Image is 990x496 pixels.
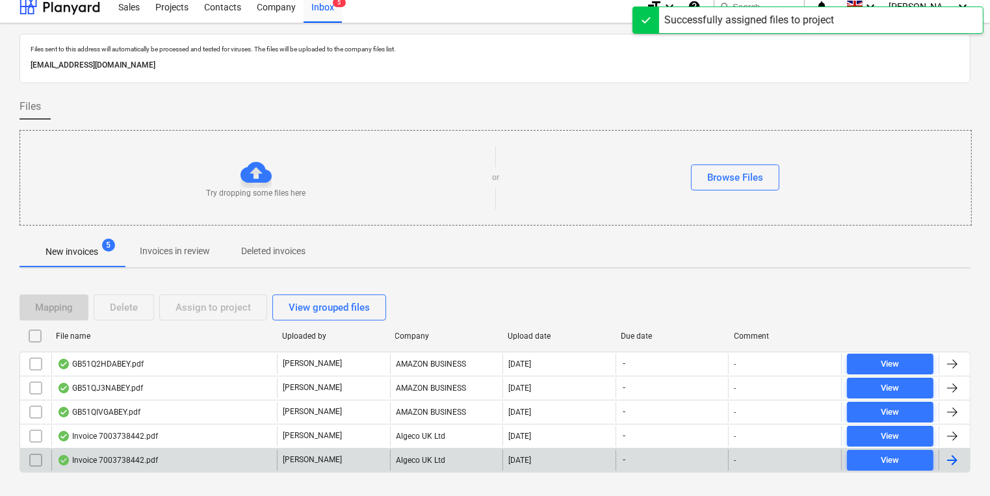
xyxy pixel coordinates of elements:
[734,408,736,417] div: -
[57,359,70,369] div: OCR finished
[283,382,342,393] p: [PERSON_NAME]
[57,455,70,465] div: OCR finished
[508,408,531,417] div: [DATE]
[272,294,386,320] button: View grouped files
[691,164,779,190] button: Browse Files
[734,359,736,369] div: -
[56,332,272,341] div: File name
[707,169,763,186] div: Browse Files
[46,245,98,259] p: New invoices
[57,431,158,441] div: Invoice 7003738442.pdf
[847,378,933,398] button: View
[881,405,900,420] div: View
[283,430,342,441] p: [PERSON_NAME]
[283,358,342,369] p: [PERSON_NAME]
[664,12,834,28] div: Successfully assigned files to project
[283,454,342,465] p: [PERSON_NAME]
[31,59,959,72] p: [EMAIL_ADDRESS][DOMAIN_NAME]
[508,456,531,465] div: [DATE]
[881,453,900,468] div: View
[57,407,140,417] div: GB51QIVGABEY.pdf
[283,406,342,417] p: [PERSON_NAME]
[289,299,370,316] div: View grouped files
[508,432,531,441] div: [DATE]
[57,383,143,393] div: GB51QJ3NABEY.pdf
[847,354,933,374] button: View
[621,406,627,417] span: -
[881,381,900,396] div: View
[31,45,959,53] p: Files sent to this address will automatically be processed and tested for viruses. The files will...
[20,99,41,114] span: Files
[621,358,627,369] span: -
[847,450,933,471] button: View
[621,454,627,465] span: -
[390,378,503,398] div: AMAZON BUSINESS
[734,332,837,341] div: Comment
[508,332,610,341] div: Upload date
[734,384,736,393] div: -
[57,431,70,441] div: OCR finished
[102,239,115,252] span: 5
[282,332,385,341] div: Uploaded by
[390,354,503,374] div: AMAZON BUSINESS
[734,456,736,465] div: -
[621,430,627,441] span: -
[508,359,531,369] div: [DATE]
[57,455,158,465] div: Invoice 7003738442.pdf
[881,357,900,372] div: View
[395,332,498,341] div: Company
[925,434,990,496] iframe: Chat Widget
[57,407,70,417] div: OCR finished
[57,359,144,369] div: GB51Q2HDABEY.pdf
[390,402,503,423] div: AMAZON BUSINESS
[847,426,933,447] button: View
[621,332,723,341] div: Due date
[390,450,503,471] div: Algeco UK Ltd
[847,402,933,423] button: View
[57,383,70,393] div: OCR finished
[621,382,627,393] span: -
[140,244,210,258] p: Invoices in review
[492,172,499,183] p: or
[508,384,531,393] div: [DATE]
[207,188,306,199] p: Try dropping some files here
[734,432,736,441] div: -
[390,426,503,447] div: Algeco UK Ltd
[20,130,972,226] div: Try dropping some files hereorBrowse Files
[881,429,900,444] div: View
[241,244,306,258] p: Deleted invoices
